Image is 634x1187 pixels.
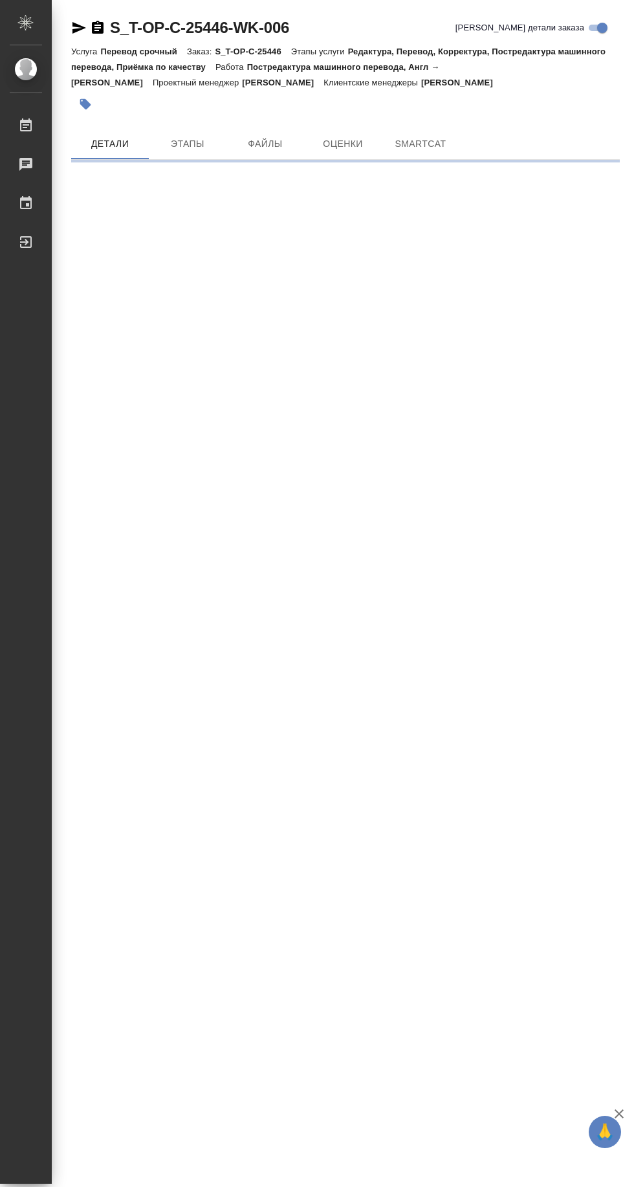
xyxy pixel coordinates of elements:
button: Скопировать ссылку для ЯМессенджера [71,20,87,36]
p: S_T-OP-C-25446 [215,47,290,56]
button: Скопировать ссылку [90,20,105,36]
p: Услуга [71,47,100,56]
span: Этапы [157,136,219,152]
a: S_T-OP-C-25446-WK-006 [110,19,289,36]
p: Постредактура машинного перевода, Англ → [PERSON_NAME] [71,62,439,87]
p: Работа [215,62,247,72]
p: Перевод срочный [100,47,187,56]
p: Заказ: [187,47,215,56]
p: Этапы услуги [291,47,348,56]
span: SmartCat [389,136,452,152]
span: Оценки [312,136,374,152]
span: Файлы [234,136,296,152]
span: 🙏 [594,1118,616,1146]
button: Добавить тэг [71,90,100,118]
p: Клиентские менеджеры [323,78,421,87]
button: 🙏 [589,1116,621,1148]
span: Детали [79,136,141,152]
p: [PERSON_NAME] [242,78,323,87]
p: [PERSON_NAME] [421,78,503,87]
span: [PERSON_NAME] детали заказа [455,21,584,34]
p: Проектный менеджер [153,78,242,87]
